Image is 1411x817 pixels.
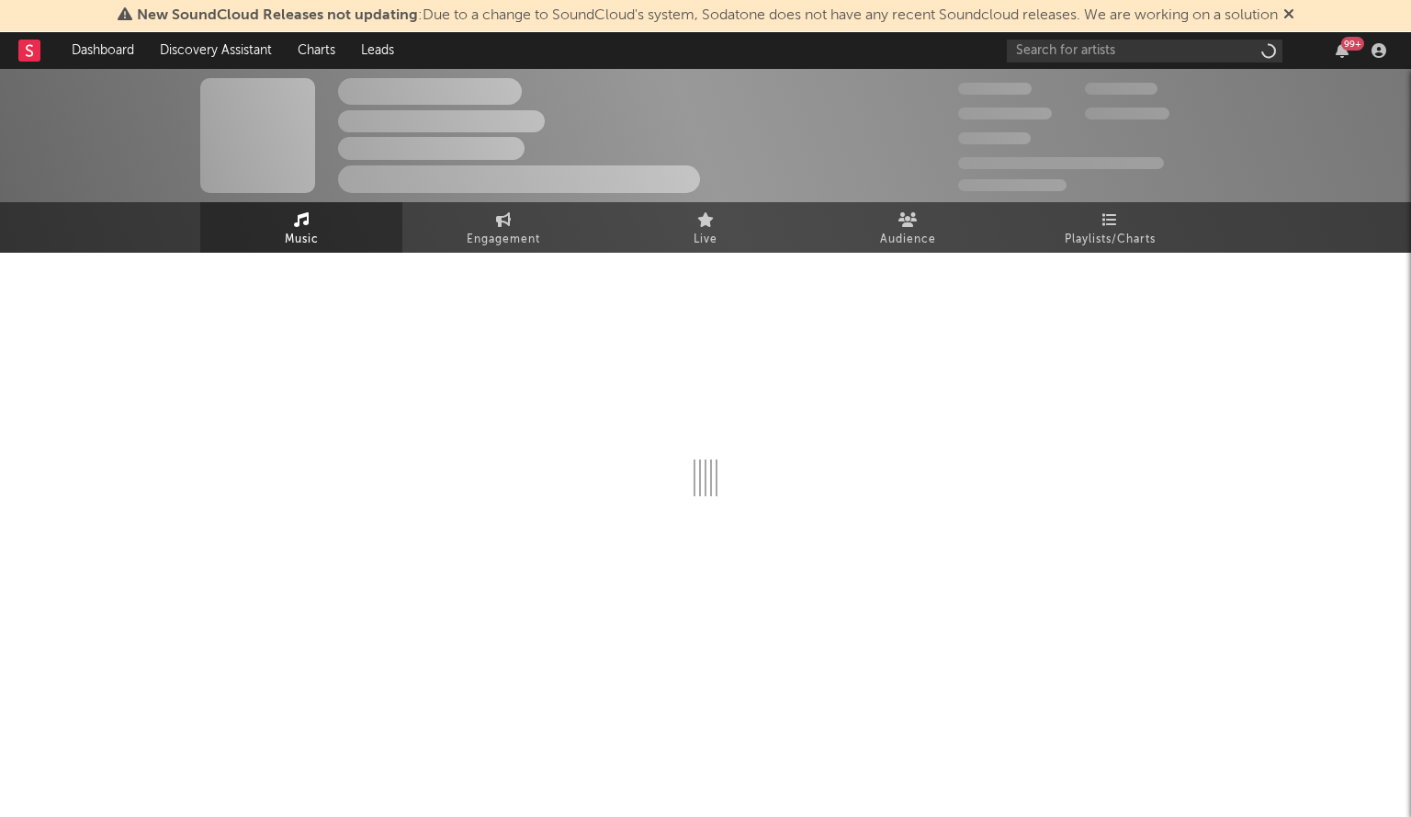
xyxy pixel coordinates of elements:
span: 100,000 [1085,83,1157,95]
a: Discovery Assistant [147,32,285,69]
span: 100,000 [958,132,1031,144]
input: Search for artists [1007,40,1282,62]
span: New SoundCloud Releases not updating [137,8,418,23]
span: Engagement [467,229,540,251]
span: Dismiss [1283,8,1294,23]
a: Charts [285,32,348,69]
span: Live [694,229,717,251]
span: 300,000 [958,83,1032,95]
a: Music [200,202,402,253]
a: Engagement [402,202,604,253]
a: Playlists/Charts [1009,202,1211,253]
a: Live [604,202,807,253]
span: Audience [880,229,936,251]
span: 1,000,000 [1085,108,1169,119]
a: Dashboard [59,32,147,69]
span: Jump Score: 85.0 [958,179,1067,191]
button: 99+ [1336,43,1349,58]
a: Leads [348,32,407,69]
span: : Due to a change to SoundCloud's system, Sodatone does not have any recent Soundcloud releases. ... [137,8,1278,23]
div: 99 + [1341,37,1364,51]
a: Audience [807,202,1009,253]
span: Playlists/Charts [1065,229,1156,251]
span: 50,000,000 [958,108,1052,119]
span: 50,000,000 Monthly Listeners [958,157,1164,169]
span: Music [285,229,319,251]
